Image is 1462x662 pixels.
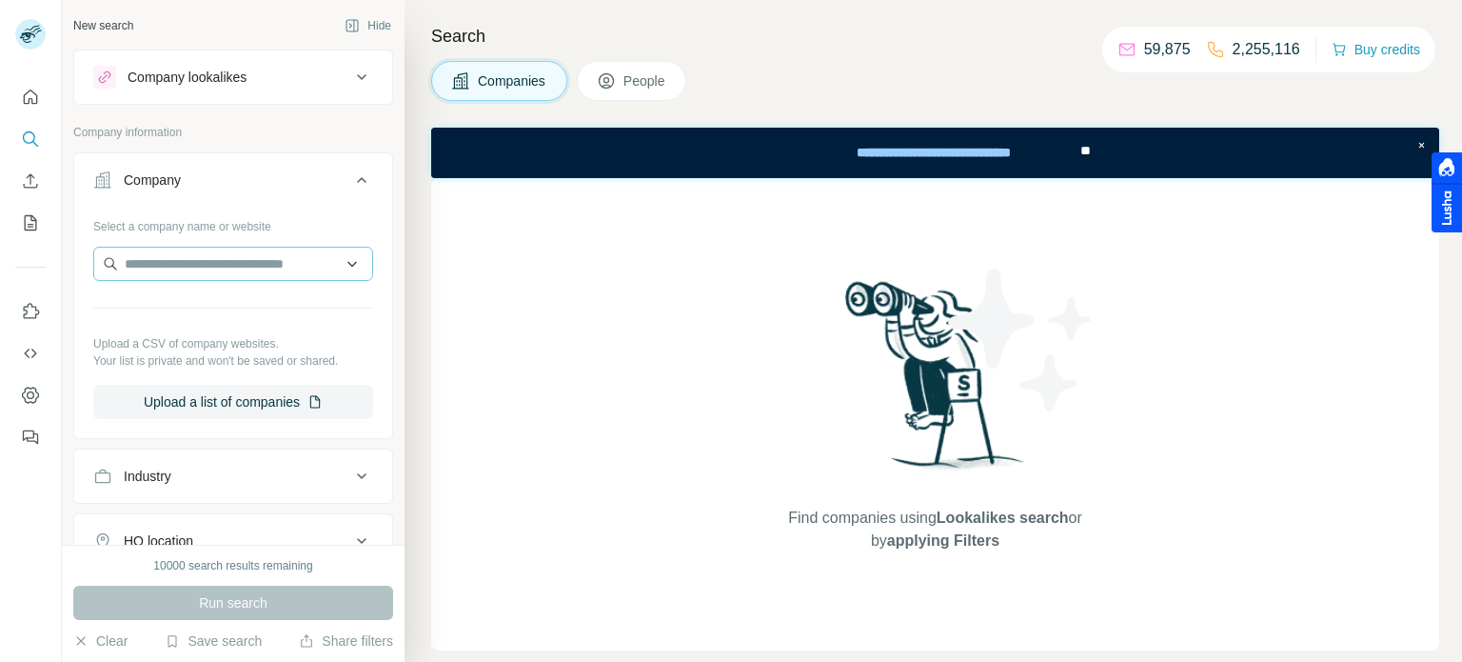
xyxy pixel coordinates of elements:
[74,157,392,211] button: Company
[74,518,392,564] button: HQ location
[153,557,312,574] div: 10000 search results remaining
[124,467,171,486] div: Industry
[124,171,181,190] div: Company
[73,17,133,34] div: New search
[887,532,999,549] span: applying Filters
[837,276,1035,489] img: Surfe Illustration - Woman searching with binoculars
[15,294,46,329] button: Use Surfe on LinkedIn
[15,206,46,240] button: My lists
[93,211,373,235] div: Select a company name or website
[431,23,1439,50] h4: Search
[128,68,247,87] div: Company lookalikes
[124,532,193,551] div: HQ location
[15,80,46,114] button: Quick start
[74,453,392,499] button: Industry
[73,632,128,651] button: Clear
[431,128,1439,178] iframe: Banner
[74,54,392,100] button: Company lookalikes
[936,254,1107,426] img: Surfe Illustration - Stars
[331,11,405,40] button: Hide
[165,632,262,651] button: Save search
[937,510,1069,526] span: Lookalikes search
[15,164,46,198] button: Enrich CSV
[73,124,393,141] p: Company information
[93,352,373,370] p: Your list is private and won't be saved or shared.
[15,378,46,412] button: Dashboard
[15,336,46,371] button: Use Surfe API
[299,632,393,651] button: Share filters
[1144,38,1191,61] p: 59,875
[1233,38,1300,61] p: 2,255,116
[623,71,667,90] span: People
[15,420,46,454] button: Feedback
[93,335,373,352] p: Upload a CSV of company websites.
[15,122,46,156] button: Search
[782,507,1087,552] span: Find companies using or by
[478,71,547,90] span: Companies
[93,385,373,419] button: Upload a list of companies
[1332,36,1420,63] button: Buy credits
